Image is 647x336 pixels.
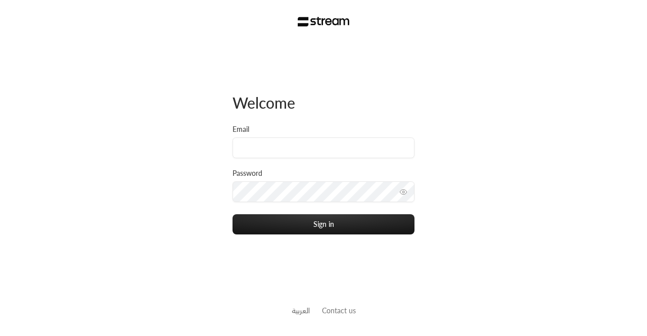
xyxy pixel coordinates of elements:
[322,305,356,316] button: Contact us
[298,17,350,27] img: Stream Logo
[395,184,411,200] button: toggle password visibility
[292,301,310,320] a: العربية
[233,168,262,178] label: Password
[233,93,295,112] span: Welcome
[233,124,249,134] label: Email
[322,306,356,315] a: Contact us
[233,214,414,234] button: Sign in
